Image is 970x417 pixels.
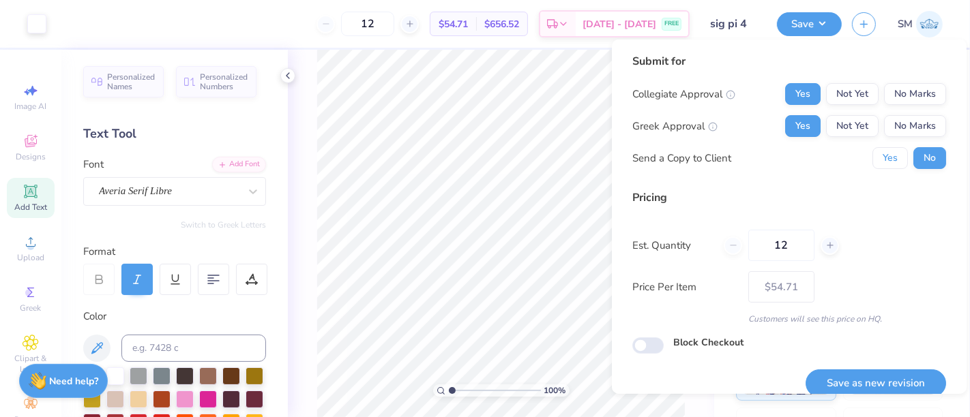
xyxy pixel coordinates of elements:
[632,119,718,134] div: Greek Approval
[83,244,267,260] div: Format
[806,369,946,397] button: Save as new revision
[826,115,879,137] button: Not Yet
[20,303,42,313] span: Greek
[884,83,946,105] button: No Marks
[212,157,266,172] div: Add Font
[484,17,519,31] span: $656.52
[14,202,47,213] span: Add Text
[632,151,731,166] div: Send a Copy to Client
[785,115,821,137] button: Yes
[544,384,566,397] span: 100 %
[583,17,656,31] span: [DATE] - [DATE]
[83,157,104,172] label: Font
[785,83,821,105] button: Yes
[121,335,266,362] input: e.g. 7428 c
[16,151,46,162] span: Designs
[632,238,714,253] label: Est. Quantity
[50,375,99,388] strong: Need help?
[632,53,946,69] div: Submit for
[632,189,946,206] div: Pricing
[341,12,394,36] input: – –
[632,87,735,102] div: Collegiate Approval
[664,19,679,29] span: FREE
[181,219,266,230] button: Switch to Greek Letters
[700,10,767,37] input: Untitled Design
[777,12,842,36] button: Save
[83,125,266,143] div: Text Tool
[913,147,946,169] button: No
[632,313,946,325] div: Customers will see this price on HQ.
[15,101,47,112] span: Image AI
[884,115,946,137] button: No Marks
[439,17,468,31] span: $54.71
[200,72,248,91] span: Personalized Numbers
[107,72,156,91] span: Personalized Names
[673,335,744,350] label: Block Checkout
[898,16,913,32] span: SM
[632,279,738,295] label: Price Per Item
[83,309,266,324] div: Color
[916,11,943,37] img: Shruthi Mohan
[748,230,814,261] input: – –
[826,83,879,105] button: Not Yet
[872,147,908,169] button: Yes
[7,353,55,375] span: Clipart & logos
[17,252,44,263] span: Upload
[898,11,943,37] a: SM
